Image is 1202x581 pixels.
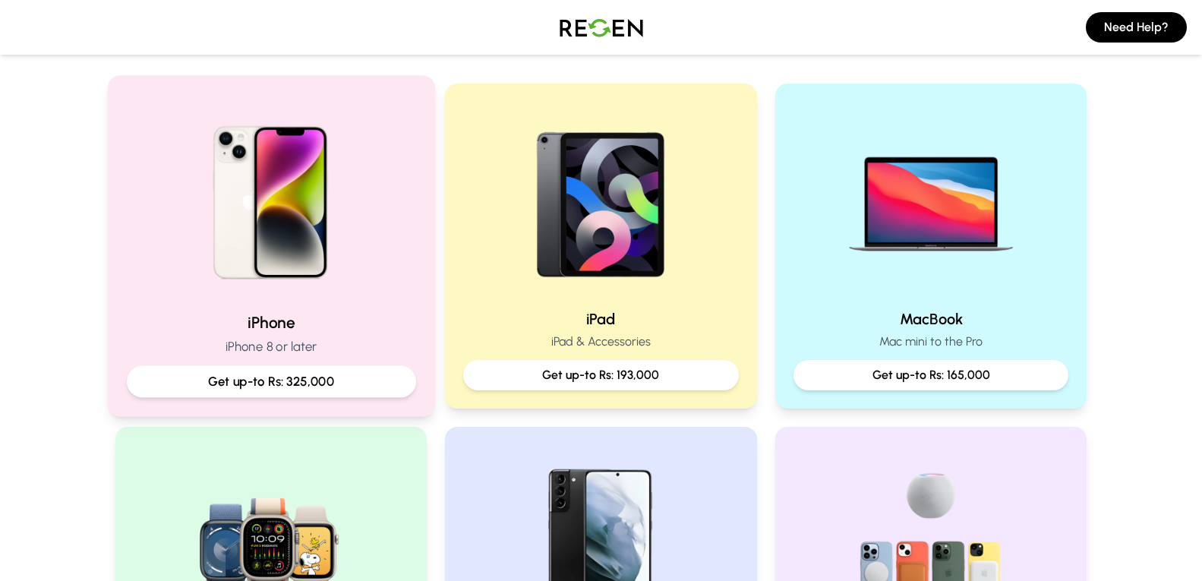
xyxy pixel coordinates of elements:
[126,337,415,356] p: iPhone 8 or later
[548,6,655,49] img: Logo
[834,102,1028,296] img: MacBook
[806,366,1057,384] p: Get up-to Rs: 165,000
[463,308,739,330] h2: iPad
[463,333,739,351] p: iPad & Accessories
[169,95,373,299] img: iPhone
[793,333,1069,351] p: Mac mini to the Pro
[126,311,415,333] h2: iPhone
[475,366,727,384] p: Get up-to Rs: 193,000
[1086,12,1187,43] button: Need Help?
[139,372,402,391] p: Get up-to Rs: 325,000
[503,102,698,296] img: iPad
[793,308,1069,330] h2: MacBook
